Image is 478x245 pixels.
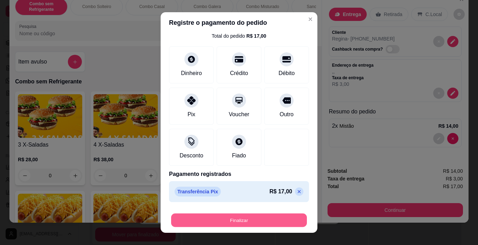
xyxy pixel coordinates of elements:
div: Total do pedido [212,32,266,39]
button: Close [305,14,316,25]
button: Finalizar [171,214,307,227]
p: Transferência Pix [175,187,221,196]
div: Pix [188,110,195,119]
div: Débito [279,69,295,77]
p: R$ 17,00 [269,187,292,196]
div: R$ 17,00 [246,32,266,39]
p: Pagamento registrados [169,170,309,178]
div: Outro [280,110,294,119]
div: Dinheiro [181,69,202,77]
header: Registre o pagamento do pedido [161,12,317,33]
div: Fiado [232,151,246,160]
div: Crédito [230,69,248,77]
div: Desconto [180,151,203,160]
div: Voucher [229,110,249,119]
